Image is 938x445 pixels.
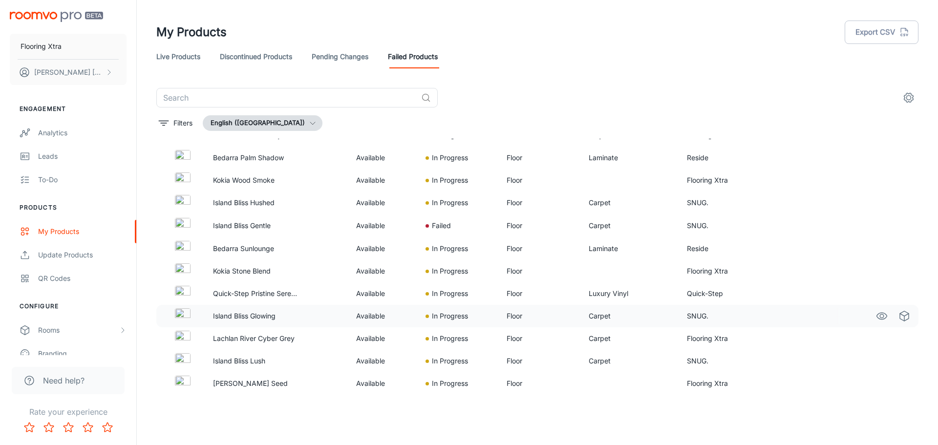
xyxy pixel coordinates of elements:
[43,375,85,386] span: Need help?
[78,418,98,437] button: Rate 4 star
[156,88,417,107] input: Search
[499,282,581,305] td: Floor
[348,237,418,260] td: Available
[499,191,581,214] td: Floor
[38,174,127,185] div: To-do
[20,418,39,437] button: Rate 1 star
[21,41,62,52] p: Flooring Xtra
[581,147,679,169] td: Laminate
[10,12,103,22] img: Roomvo PRO Beta
[213,175,299,186] p: Kokia Wood Smoke
[348,214,418,237] td: Available
[156,23,227,41] h1: My Products
[874,308,890,324] a: See in Visualizer
[38,226,127,237] div: My Products
[213,266,299,276] p: Kokia Stone Blend
[432,356,468,366] p: In Progress
[348,147,418,169] td: Available
[679,282,758,305] td: Quick-Step
[499,214,581,237] td: Floor
[213,288,299,299] p: Quick-Step Pristine Serene Oak Medium Natural
[432,266,468,276] p: In Progress
[38,151,127,162] div: Leads
[34,67,103,78] p: [PERSON_NAME] [PERSON_NAME]
[581,214,679,237] td: Carpet
[213,356,299,366] p: Island Bliss Lush
[581,350,679,372] td: Carpet
[348,395,418,417] td: Available
[679,214,758,237] td: SNUG.
[213,243,299,254] p: Bedarra Sunlounge
[581,191,679,214] td: Carpet
[348,372,418,395] td: Available
[348,191,418,214] td: Available
[59,418,78,437] button: Rate 3 star
[581,305,679,327] td: Carpet
[679,147,758,169] td: Reside
[348,350,418,372] td: Available
[432,378,468,389] p: In Progress
[679,372,758,395] td: Flooring Xtra
[213,197,299,208] p: Island Bliss Hushed
[499,169,581,191] td: Floor
[679,350,758,372] td: SNUG.
[432,311,468,321] p: In Progress
[98,418,117,437] button: Rate 5 star
[499,305,581,327] td: Floor
[220,45,292,68] a: Discontinued Products
[679,305,758,327] td: SNUG.
[213,311,299,321] p: Island Bliss Glowing
[213,220,299,231] p: Island Bliss Gentle
[896,308,913,324] a: See in Virtual Samples
[348,327,418,350] td: Available
[581,327,679,350] td: Carpet
[432,243,468,254] p: In Progress
[388,45,438,68] a: Failed Products
[581,237,679,260] td: Laminate
[581,395,679,417] td: Laminate
[679,191,758,214] td: SNUG.
[432,175,468,186] p: In Progress
[10,34,127,59] button: Flooring Xtra
[679,327,758,350] td: Flooring Xtra
[173,118,192,128] p: Filters
[432,220,451,231] p: Failed
[499,350,581,372] td: Floor
[213,152,299,163] p: Bedarra Palm Shadow
[203,115,322,131] button: English ([GEOGRAPHIC_DATA])
[156,45,200,68] a: Live Products
[156,115,195,131] button: filter
[432,333,468,344] p: In Progress
[39,418,59,437] button: Rate 2 star
[679,395,758,417] td: Reside
[348,169,418,191] td: Available
[499,395,581,417] td: Floor
[38,348,127,359] div: Branding
[8,406,128,418] p: Rate your experience
[348,282,418,305] td: Available
[432,152,468,163] p: In Progress
[38,127,127,138] div: Analytics
[38,273,127,284] div: QR Codes
[348,305,418,327] td: Available
[38,325,119,336] div: Rooms
[679,169,758,191] td: Flooring Xtra
[679,260,758,282] td: Flooring Xtra
[581,282,679,305] td: Luxury Vinyl
[38,250,127,260] div: Update Products
[432,288,468,299] p: In Progress
[845,21,918,44] button: Export CSV
[432,197,468,208] p: In Progress
[10,60,127,85] button: [PERSON_NAME] [PERSON_NAME]
[213,333,299,344] p: Lachlan River Cyber Grey
[499,372,581,395] td: Floor
[312,45,368,68] a: Pending Changes
[499,327,581,350] td: Floor
[499,260,581,282] td: Floor
[499,147,581,169] td: Floor
[499,237,581,260] td: Floor
[348,260,418,282] td: Available
[213,378,299,389] p: [PERSON_NAME] Seed
[679,237,758,260] td: Reside
[899,88,918,107] button: settings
